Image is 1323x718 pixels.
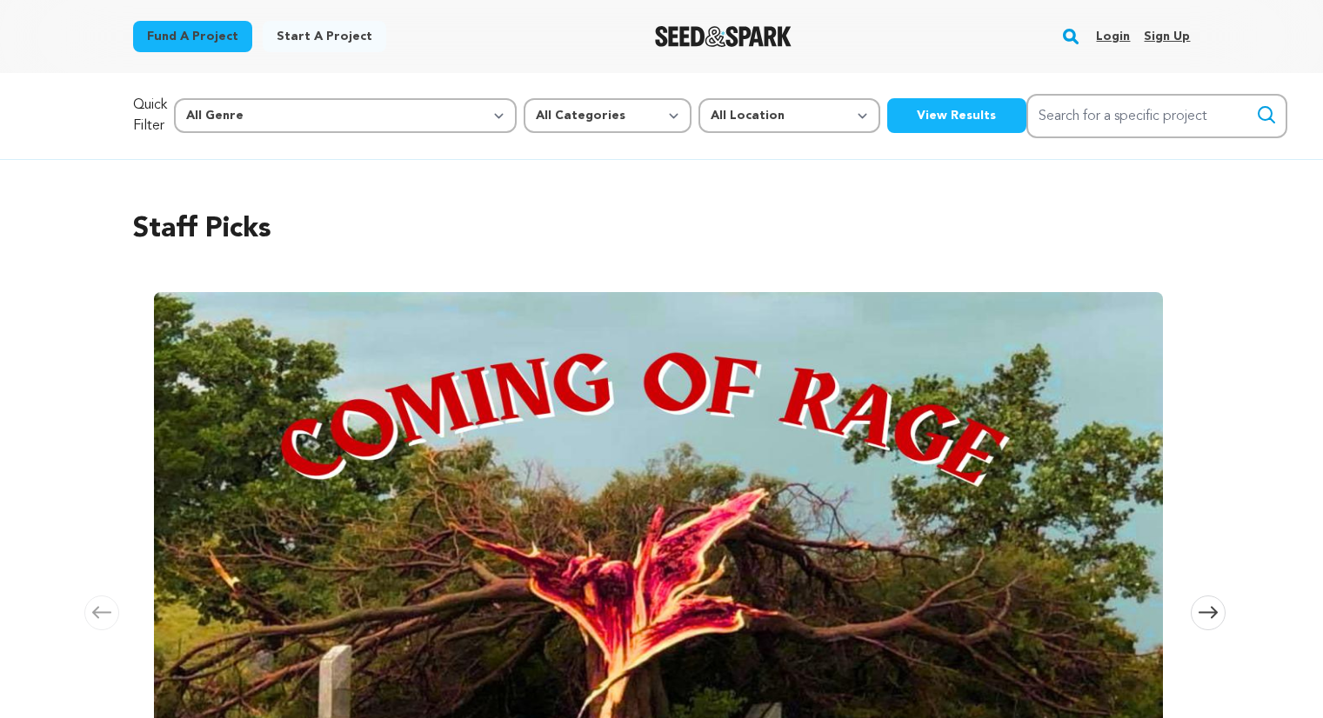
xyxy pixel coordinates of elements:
img: Seed&Spark Logo Dark Mode [655,26,792,47]
button: View Results [887,98,1026,133]
p: Quick Filter [133,95,167,136]
a: Sign up [1144,23,1190,50]
a: Seed&Spark Homepage [655,26,792,47]
a: Login [1096,23,1130,50]
a: Fund a project [133,21,252,52]
input: Search for a specific project [1026,94,1287,138]
h2: Staff Picks [133,209,1191,250]
a: Start a project [263,21,386,52]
